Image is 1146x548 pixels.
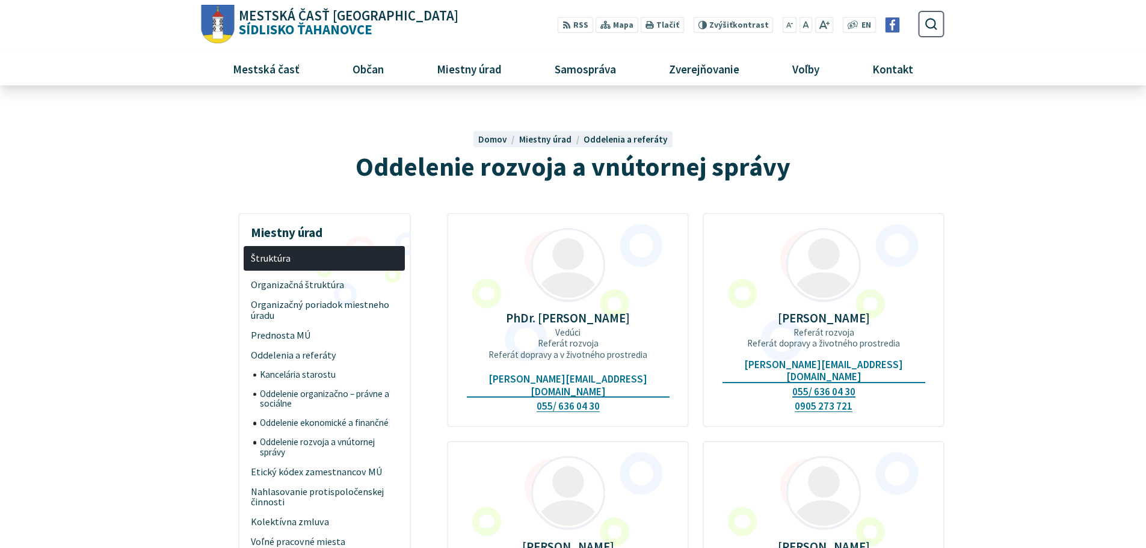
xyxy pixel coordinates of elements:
a: Domov [478,134,519,145]
img: Prejsť na domovskú stránku [202,5,235,44]
span: Miestny úrad [432,52,506,85]
span: Etický kódex zamestnancov MÚ [251,462,398,482]
a: Oddelenia a referáty [584,134,668,145]
a: 055/ 636 04 30 [537,400,600,413]
span: Organizačný poriadok miestneho úradu [251,295,398,325]
span: Mestská časť [228,52,304,85]
p: [PERSON_NAME] [722,311,925,325]
a: Samospráva [533,52,638,85]
a: Oddelenie ekonomické a finančné [253,414,405,433]
span: Oddelenie rozvoja a vnútornej správy [356,150,790,183]
span: Miestny úrad [519,134,571,145]
button: Zmenšiť veľkosť písma [783,17,797,33]
a: 055/ 636 04 30 [792,386,855,398]
a: Miestny úrad [414,52,523,85]
img: Prejsť na Facebook stránku [885,17,900,32]
p: PhDr. [PERSON_NAME] [467,311,670,325]
a: Občan [330,52,405,85]
span: Oddelenie ekonomické a finančné [260,414,398,433]
h3: Miestny úrad [244,217,405,242]
span: Zvýšiť [709,20,733,30]
p: Referát rozvoja Referát dopravy a životného prostredia [722,327,925,349]
span: Občan [348,52,388,85]
span: kontrast [709,20,769,30]
span: RSS [573,19,588,32]
span: Samospráva [550,52,620,85]
a: Kolektívna zmluva [244,513,405,532]
span: Voľby [788,52,824,85]
a: Oddelenia a referáty [244,345,405,365]
span: Tlačiť [656,20,679,30]
a: RSS [558,17,593,33]
a: [PERSON_NAME][EMAIL_ADDRESS][DOMAIN_NAME] [722,359,925,383]
a: Štruktúra [244,246,405,271]
button: Zväčšiť veľkosť písma [815,17,833,33]
a: Organizačný poriadok miestneho úradu [244,295,405,325]
a: Etický kódex zamestnancov MÚ [244,462,405,482]
button: Zvýšiťkontrast [693,17,773,33]
a: Zverejňovanie [647,52,762,85]
p: Vedúci Referát rozvoja Referát dopravy a v životného prostredia [467,327,670,360]
span: Oddelenie rozvoja a vnútornej správy [260,433,398,462]
a: Kancelária starostu [253,365,405,384]
span: Oddelenia a referáty [251,345,398,365]
span: Nahlasovanie protispoločenskej činnosti [251,482,398,513]
a: [PERSON_NAME][EMAIL_ADDRESS][DOMAIN_NAME] [467,373,670,398]
a: EN [858,19,875,32]
a: Voľby [771,52,842,85]
a: Nahlasovanie protispoločenskej činnosti [244,482,405,513]
span: Štruktúra [251,248,398,268]
span: Domov [478,134,507,145]
button: Tlačiť [641,17,684,33]
span: Kontakt [868,52,918,85]
a: Oddelenie rozvoja a vnútornej správy [253,433,405,462]
a: Kontakt [851,52,935,85]
a: Oddelenie organizačno – právne a sociálne [253,384,405,414]
span: Kancelária starostu [260,365,398,384]
a: Mapa [596,17,638,33]
span: Mestská časť [GEOGRAPHIC_DATA] [239,9,458,23]
span: Oddelenie organizačno – právne a sociálne [260,384,398,414]
span: Sídlisko Ťahanovce [235,9,459,37]
span: Organizačná štruktúra [251,275,398,295]
span: Mapa [613,19,633,32]
a: Mestská časť [211,52,321,85]
span: Prednosta MÚ [251,325,398,345]
a: Miestny úrad [519,134,584,145]
span: Zverejňovanie [664,52,744,85]
a: Prednosta MÚ [244,325,405,345]
a: 0905 273 721 [795,400,852,413]
button: Nastaviť pôvodnú veľkosť písma [799,17,812,33]
a: Logo Sídlisko Ťahanovce, prejsť na domovskú stránku. [202,5,458,44]
span: EN [861,19,871,32]
span: Kolektívna zmluva [251,513,398,532]
a: Organizačná štruktúra [244,275,405,295]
